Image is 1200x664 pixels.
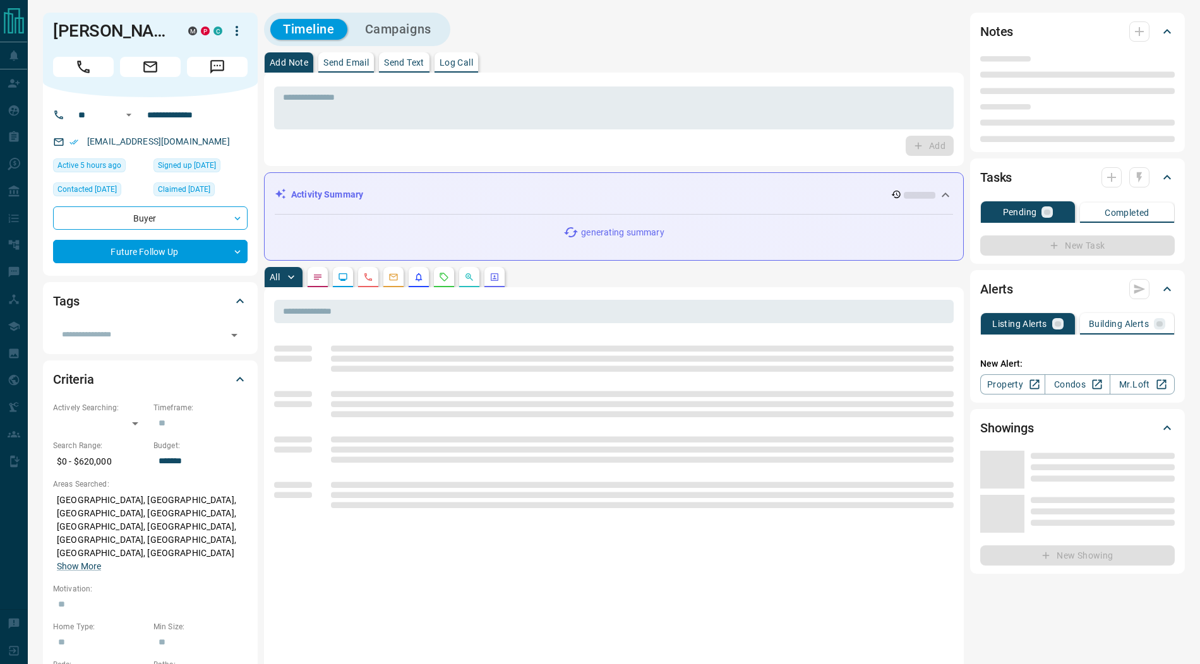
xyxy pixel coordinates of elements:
svg: Notes [313,272,323,282]
div: Tasks [980,162,1175,193]
svg: Calls [363,272,373,282]
h2: Notes [980,21,1013,42]
div: property.ca [201,27,210,35]
h2: Criteria [53,369,94,389]
div: Sat Nov 03 2018 [153,158,248,176]
button: Campaigns [352,19,444,40]
div: mrloft.ca [188,27,197,35]
h1: [PERSON_NAME] [53,21,169,41]
p: Pending [1003,208,1037,216]
p: Actively Searching: [53,402,147,413]
p: Search Range: [53,440,147,451]
p: Send Email [323,58,369,67]
button: Timeline [270,19,347,40]
svg: Requests [439,272,449,282]
span: Message [187,57,248,77]
p: Home Type: [53,621,147,632]
p: Areas Searched: [53,478,248,490]
p: $0 - $620,000 [53,451,147,472]
h2: Showings [980,418,1034,438]
svg: Lead Browsing Activity [338,272,348,282]
button: Open [121,107,136,122]
button: Show More [57,560,101,573]
a: Condos [1045,374,1110,394]
h2: Tags [53,291,79,311]
p: Send Text [384,58,424,67]
svg: Emails [388,272,399,282]
div: condos.ca [213,27,222,35]
p: New Alert: [980,357,1175,371]
a: [EMAIL_ADDRESS][DOMAIN_NAME] [87,136,230,146]
p: Listing Alerts [992,319,1047,328]
span: Contacted [DATE] [57,183,117,196]
p: Log Call [440,58,473,67]
p: [GEOGRAPHIC_DATA], [GEOGRAPHIC_DATA], [GEOGRAPHIC_DATA], [GEOGRAPHIC_DATA], [GEOGRAPHIC_DATA], [G... [53,490,248,577]
svg: Agent Actions [489,272,500,282]
p: Min Size: [153,621,248,632]
div: Notes [980,16,1175,47]
p: Add Note [270,58,308,67]
span: Claimed [DATE] [158,183,210,196]
a: Property [980,374,1045,394]
p: Motivation: [53,583,248,595]
svg: Opportunities [464,272,474,282]
svg: Listing Alerts [414,272,424,282]
div: Activity Summary [275,183,953,206]
div: Buyer [53,206,248,230]
div: Mon Sep 15 2025 [53,158,147,176]
p: Budget: [153,440,248,451]
h2: Alerts [980,279,1013,299]
p: All [270,273,280,282]
button: Open [225,326,243,344]
span: Signed up [DATE] [158,159,216,172]
span: Active 5 hours ago [57,159,121,172]
div: Alerts [980,274,1175,304]
p: generating summary [581,226,664,239]
p: Timeframe: [153,402,248,413]
h2: Tasks [980,167,1012,187]
p: Completed [1105,208,1149,217]
svg: Email Verified [69,138,78,146]
div: Mon Nov 05 2018 [153,182,248,200]
div: Fri Jun 06 2025 [53,182,147,200]
div: Tags [53,286,248,316]
a: Mr.Loft [1110,374,1175,394]
p: Activity Summary [291,188,363,201]
div: Future Follow Up [53,240,248,263]
div: Showings [980,413,1175,443]
div: Criteria [53,364,248,394]
p: Building Alerts [1089,319,1149,328]
span: Email [120,57,181,77]
span: Call [53,57,114,77]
